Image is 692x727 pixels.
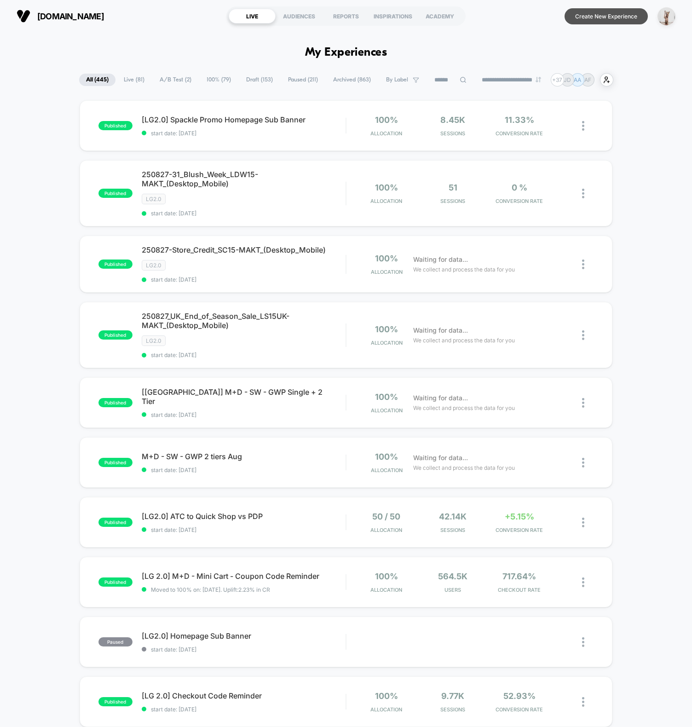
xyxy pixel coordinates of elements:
span: published [98,697,133,706]
span: 100% [375,254,398,263]
span: We collect and process the data for you [413,336,515,345]
img: close [582,121,584,131]
p: JD [564,76,571,83]
span: 100% [375,452,398,462]
span: start date: [DATE] [142,130,346,137]
img: close [582,458,584,467]
span: All ( 445 ) [79,74,115,86]
span: 50 / 50 [372,512,400,521]
span: 250827-31_Blush_Week_LDW15-MAKT_(Desktop_Mobile) [142,170,346,188]
img: Visually logo [17,9,30,23]
div: + 37 [551,73,564,87]
span: Moved to 100% on: [DATE] . Uplift: 2.23% in CR [151,586,270,593]
span: [LG2.0] ATC to Quick Shop vs PDP [142,512,346,521]
img: close [582,577,584,587]
span: Sessions [422,527,484,533]
div: ACADEMY [416,9,463,23]
span: start date: [DATE] [142,411,346,418]
span: CONVERSION RATE [488,706,550,713]
span: 8.45k [440,115,465,125]
span: Allocation [370,706,402,713]
img: end [536,77,541,82]
span: start date: [DATE] [142,706,346,713]
span: 100% ( 79 ) [200,74,238,86]
div: AUDIENCES [276,9,323,23]
span: CONVERSION RATE [488,198,550,204]
p: AF [584,76,591,83]
span: 42.14k [439,512,467,521]
span: Waiting for data... [413,325,468,335]
span: 100% [375,571,398,581]
span: Sessions [422,198,484,204]
button: [DOMAIN_NAME] [14,9,107,23]
span: A/B Test ( 2 ) [153,74,198,86]
img: ppic [657,7,675,25]
span: Allocation [370,527,402,533]
span: [DOMAIN_NAME] [37,12,104,21]
img: close [582,637,584,647]
span: By Label [386,76,408,83]
span: published [98,189,133,198]
span: M+D - SW - GWP 2 tiers Aug [142,452,346,461]
span: [LG 2.0] M+D - Mini Cart - Coupon Code Reminder [142,571,346,581]
span: LG2.0 [142,260,166,271]
span: CONVERSION RATE [488,527,550,533]
span: 100% [375,324,398,334]
span: start date: [DATE] [142,210,346,217]
span: [LG2.0] Spackle Promo Homepage Sub Banner [142,115,346,124]
span: LG2.0 [142,194,166,204]
h1: My Experiences [305,46,387,59]
span: We collect and process the data for you [413,404,515,412]
span: 100% [375,183,398,192]
span: start date: [DATE] [142,352,346,358]
span: CONVERSION RATE [488,130,550,137]
span: Sessions [422,706,484,713]
span: We collect and process the data for you [413,463,515,472]
span: start date: [DATE] [142,467,346,473]
span: published [98,260,133,269]
span: Paused ( 211 ) [281,74,325,86]
span: published [98,121,133,130]
img: close [582,189,584,198]
span: Allocation [370,130,402,137]
p: AA [574,76,581,83]
span: published [98,518,133,527]
span: published [98,330,133,340]
span: 9.77k [441,691,464,701]
span: 100% [375,392,398,402]
span: Allocation [371,340,403,346]
span: Live ( 81 ) [117,74,151,86]
img: close [582,330,584,340]
button: ppic [655,7,678,26]
span: Allocation [371,407,403,414]
span: 52.93% [503,691,536,701]
div: INSPIRATIONS [369,9,416,23]
span: [LG 2.0] Checkout Code Reminder [142,691,346,700]
img: close [582,518,584,527]
span: We collect and process the data for you [413,265,515,274]
span: 250827_UK_End_of_Season_Sale_LS15UK-MAKT_(Desktop_Mobile) [142,312,346,330]
div: LIVE [229,9,276,23]
button: Create New Experience [565,8,648,24]
span: published [98,458,133,467]
span: Waiting for data... [413,254,468,265]
span: published [98,398,133,407]
span: Waiting for data... [413,453,468,463]
span: Allocation [370,587,402,593]
span: Sessions [422,130,484,137]
span: 11.33% [505,115,534,125]
span: Allocation [371,467,403,473]
span: 0 % [512,183,527,192]
span: start date: [DATE] [142,646,346,653]
span: Allocation [370,198,402,204]
span: LG2.0 [142,335,166,346]
span: Draft ( 153 ) [239,74,280,86]
span: CHECKOUT RATE [488,587,550,593]
img: close [582,260,584,269]
span: 100% [375,115,398,125]
span: paused [98,637,133,646]
span: 717.64% [502,571,536,581]
span: published [98,577,133,587]
span: [LG2.0] Homepage Sub Banner [142,631,346,640]
span: [[GEOGRAPHIC_DATA]] M+D - SW - GWP Single + 2 Tier [142,387,346,406]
